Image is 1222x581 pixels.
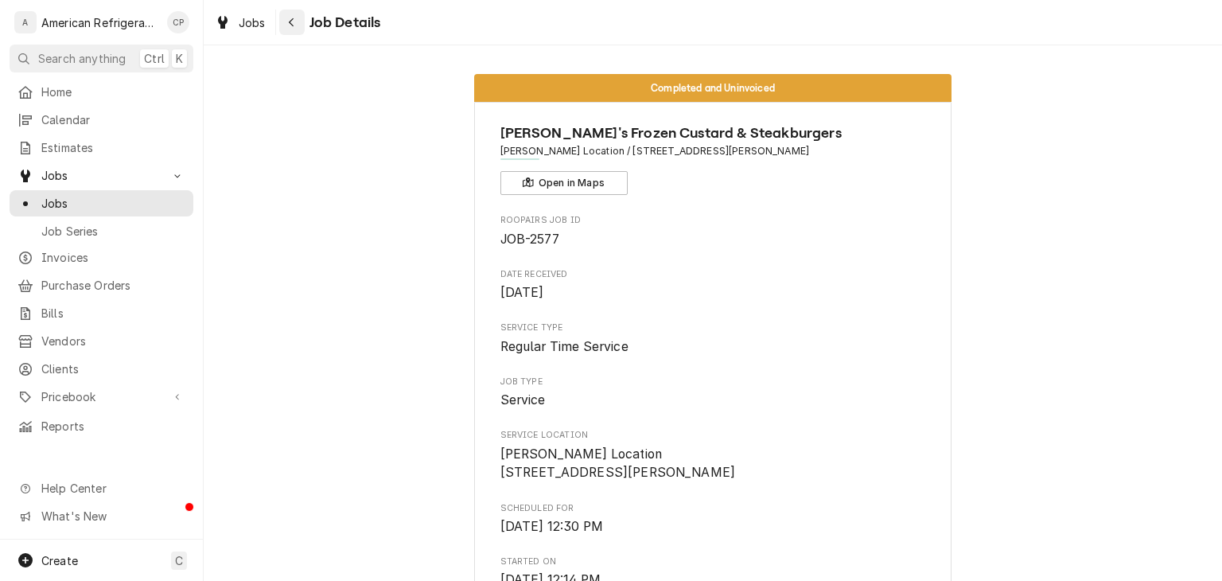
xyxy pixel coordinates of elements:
[14,11,37,33] div: A
[14,11,37,33] div: American Refrigeration LLC's Avatar
[41,480,184,497] span: Help Center
[500,519,603,534] span: [DATE] 12:30 PM
[500,446,736,481] span: [PERSON_NAME] Location [STREET_ADDRESS][PERSON_NAME]
[500,337,926,357] span: Service Type
[500,445,926,482] span: Service Location
[500,392,546,407] span: Service
[10,328,193,354] a: Vendors
[474,74,952,102] div: Status
[500,214,926,227] span: Roopairs Job ID
[305,12,381,33] span: Job Details
[500,232,559,247] span: JOB-2577
[500,339,629,354] span: Regular Time Service
[500,376,926,388] span: Job Type
[38,50,126,67] span: Search anything
[239,14,266,31] span: Jobs
[41,333,185,349] span: Vendors
[10,300,193,326] a: Bills
[500,391,926,410] span: Job Type
[279,10,305,35] button: Navigate back
[10,45,193,72] button: Search anythingCtrlK
[500,556,926,568] span: Started On
[41,111,185,128] span: Calendar
[10,272,193,298] a: Purchase Orders
[500,517,926,536] span: Scheduled For
[10,384,193,410] a: Go to Pricebook
[500,285,544,300] span: [DATE]
[41,277,185,294] span: Purchase Orders
[167,11,189,33] div: Cordel Pyle's Avatar
[41,249,185,266] span: Invoices
[41,554,78,567] span: Create
[41,195,185,212] span: Jobs
[176,50,183,67] span: K
[500,283,926,302] span: Date Received
[41,361,185,377] span: Clients
[10,79,193,105] a: Home
[41,14,158,31] div: American Refrigeration LLC
[500,502,926,536] div: Scheduled For
[500,322,926,334] span: Service Type
[41,167,162,184] span: Jobs
[41,305,185,322] span: Bills
[500,322,926,356] div: Service Type
[500,230,926,249] span: Roopairs Job ID
[500,123,926,144] span: Name
[500,429,926,442] span: Service Location
[208,10,272,36] a: Jobs
[500,144,926,158] span: Address
[500,268,926,281] span: Date Received
[500,171,628,195] button: Open in Maps
[41,223,185,240] span: Job Series
[10,356,193,382] a: Clients
[10,503,193,529] a: Go to What's New
[41,388,162,405] span: Pricebook
[10,190,193,216] a: Jobs
[500,502,926,515] span: Scheduled For
[651,83,775,93] span: Completed and Uninvoiced
[41,508,184,524] span: What's New
[10,244,193,271] a: Invoices
[10,162,193,189] a: Go to Jobs
[500,376,926,410] div: Job Type
[144,50,165,67] span: Ctrl
[41,139,185,156] span: Estimates
[41,84,185,100] span: Home
[500,123,926,195] div: Client Information
[10,475,193,501] a: Go to Help Center
[10,107,193,133] a: Calendar
[500,429,926,482] div: Service Location
[175,552,183,569] span: C
[10,413,193,439] a: Reports
[167,11,189,33] div: CP
[500,268,926,302] div: Date Received
[500,214,926,248] div: Roopairs Job ID
[41,418,185,435] span: Reports
[10,218,193,244] a: Job Series
[10,135,193,161] a: Estimates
